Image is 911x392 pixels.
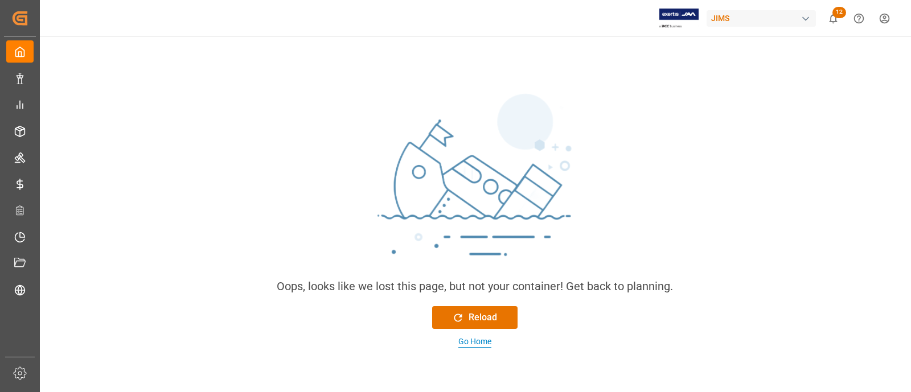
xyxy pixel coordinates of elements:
div: JIMS [707,10,816,27]
button: JIMS [707,7,820,29]
div: Go Home [458,336,491,348]
img: Exertis%20JAM%20-%20Email%20Logo.jpg_1722504956.jpg [659,9,699,28]
button: Reload [432,306,518,329]
button: Help Center [846,6,872,31]
button: show 12 new notifications [820,6,846,31]
div: Oops, looks like we lost this page, but not your container! Get back to planning. [277,278,673,295]
span: 12 [832,7,846,18]
div: Reload [452,311,497,324]
button: Go Home [432,336,518,348]
img: sinking_ship.png [304,89,646,278]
